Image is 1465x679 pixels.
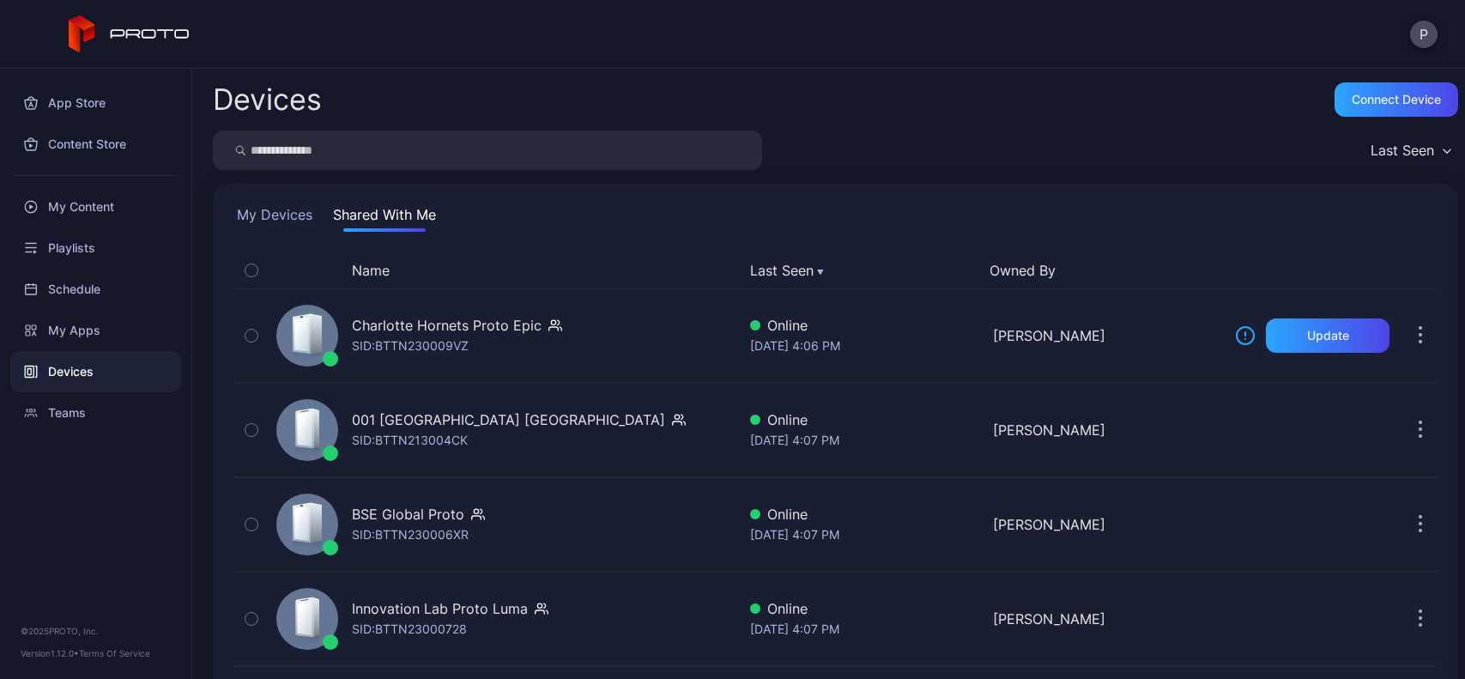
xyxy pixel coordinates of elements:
a: App Store [10,82,181,124]
div: Connect device [1352,93,1441,106]
div: Update Device [1228,260,1383,281]
button: Connect device [1335,82,1458,117]
div: Online [750,315,978,336]
div: 001 [GEOGRAPHIC_DATA] [GEOGRAPHIC_DATA] [352,409,665,430]
h2: Devices [213,84,322,115]
a: Content Store [10,124,181,165]
div: Online [750,598,978,619]
button: Name [352,260,390,281]
div: SID: BTTN23000728 [352,619,467,640]
div: Online [750,504,978,524]
a: My Apps [10,310,181,351]
div: [DATE] 4:07 PM [750,524,978,545]
span: Version 1.12.0 • [21,648,79,658]
div: Last Seen [1371,142,1434,159]
div: Options [1403,260,1438,281]
div: [PERSON_NAME] [993,420,1221,440]
div: [DATE] 4:06 PM [750,336,978,356]
div: Innovation Lab Proto Luma [352,598,528,619]
button: Last Seen [750,260,975,281]
div: [DATE] 4:07 PM [750,430,978,451]
div: [PERSON_NAME] [993,514,1221,535]
div: SID: BTTN230009VZ [352,336,469,356]
a: Playlists [10,227,181,269]
button: Update [1266,318,1389,353]
a: Teams [10,392,181,433]
button: Shared With Me [330,204,439,232]
a: My Content [10,186,181,227]
div: BSE Global Proto [352,504,464,524]
div: SID: BTTN230006XR [352,524,469,545]
a: Schedule [10,269,181,310]
button: Last Seen [1362,130,1458,170]
a: Terms Of Service [79,648,150,658]
div: Online [750,409,978,430]
a: Devices [10,351,181,392]
button: Owned By [990,260,1214,281]
div: Update [1307,329,1349,343]
div: Charlotte Hornets Proto Epic [352,315,542,336]
div: [PERSON_NAME] [993,609,1221,629]
div: © 2025 PROTO, Inc. [21,624,171,638]
div: SID: BTTN213004CK [352,430,468,451]
button: P [1410,21,1438,48]
div: [PERSON_NAME] [993,325,1221,346]
button: My Devices [233,204,316,232]
div: [DATE] 4:07 PM [750,619,978,640]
